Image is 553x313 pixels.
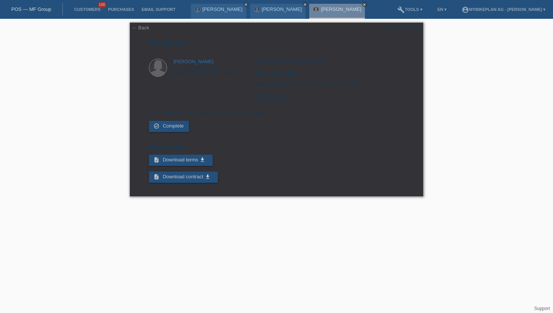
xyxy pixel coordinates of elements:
i: description [153,174,160,180]
i: get_app [205,174,211,180]
a: Email Support [138,7,179,12]
div: [GEOGRAPHIC_DATA], [DATE] Instalments (36 instalments) (Ausserhalb KKG) 44455007589 [255,59,404,109]
span: External reference [255,93,289,98]
i: close [244,3,248,6]
p: The purchase is still open and needs to be completed. [149,109,404,115]
div: POSP00027934 [385,25,420,30]
i: get_app [199,157,205,163]
a: description Download contract get_app [149,172,218,183]
span: 100 [98,2,107,8]
a: close [243,2,249,7]
a: description Download terms get_app [149,155,213,166]
div: [STREET_ADDRESS] 3400 [GEOGRAPHIC_DATA] [173,59,237,76]
a: Purchases [104,7,138,12]
span: Complete [163,123,184,129]
i: close [303,3,307,6]
a: POS — MF Group [11,6,51,12]
a: [PERSON_NAME] [202,6,243,12]
a: check_circle_outline Complete [149,121,189,132]
a: Customers [70,7,104,12]
h1: Purchase [149,38,404,47]
i: description [153,157,160,163]
a: account_circleMybikeplan AG - [PERSON_NAME] ▾ [458,7,549,12]
span: Download terms [163,157,198,163]
a: ← Back [132,25,149,30]
a: [PERSON_NAME] [173,59,214,64]
a: buildTools ▾ [393,7,426,12]
i: build [397,6,405,14]
a: [PERSON_NAME] [321,6,361,12]
a: Support [534,306,550,311]
i: check_circle_outline [153,123,160,129]
a: [PERSON_NAME] [262,6,302,12]
a: close [362,2,367,7]
a: EN ▾ [434,7,450,12]
a: close [302,2,308,7]
span: Download contract [163,174,204,179]
i: account_circle [462,6,469,14]
h2: Downloads [149,143,404,155]
h2: CHF 4'490.00 [255,70,404,81]
i: close [363,3,366,6]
